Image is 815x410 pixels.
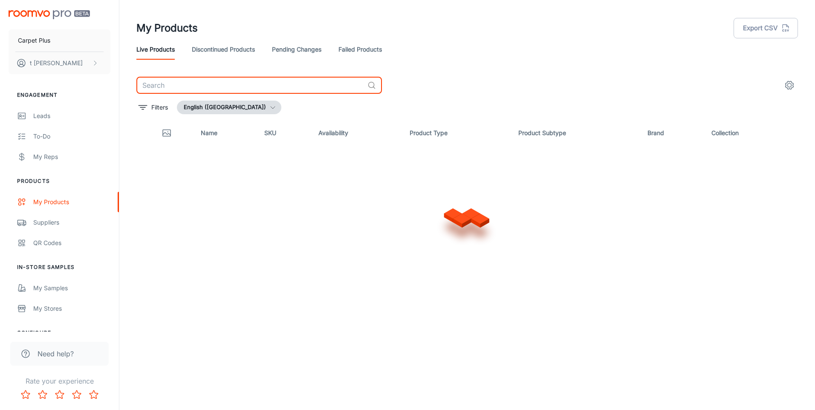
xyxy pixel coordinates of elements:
p: Carpet Plus [18,36,50,45]
button: settings [781,77,798,94]
p: Rate your experience [7,376,112,386]
div: My Products [33,197,110,207]
div: Leads [33,111,110,121]
a: Discontinued Products [192,39,255,60]
th: Collection [705,121,798,145]
button: Rate 1 star [17,386,34,403]
div: My Stores [33,304,110,313]
th: Product Type [403,121,512,145]
img: Roomvo PRO Beta [9,10,90,19]
a: Failed Products [338,39,382,60]
th: Brand [641,121,705,145]
th: Name [194,121,258,145]
p: t [PERSON_NAME] [30,58,83,68]
button: Rate 3 star [51,386,68,403]
div: QR Codes [33,238,110,248]
div: To-do [33,132,110,141]
button: filter [136,101,170,114]
th: Availability [312,121,403,145]
input: Search [136,77,364,94]
h1: My Products [136,20,198,36]
a: Pending Changes [272,39,321,60]
span: Need help? [38,349,74,359]
button: Export CSV [734,18,798,38]
button: t [PERSON_NAME] [9,52,110,74]
div: My Samples [33,283,110,293]
a: Live Products [136,39,175,60]
button: Rate 2 star [34,386,51,403]
svg: Thumbnail [162,128,172,138]
button: Rate 4 star [68,386,85,403]
th: Product Subtype [512,121,641,145]
button: English ([GEOGRAPHIC_DATA]) [177,101,281,114]
th: SKU [257,121,311,145]
button: Carpet Plus [9,29,110,52]
p: Filters [151,103,168,112]
div: My Reps [33,152,110,162]
button: Rate 5 star [85,386,102,403]
div: Suppliers [33,218,110,227]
